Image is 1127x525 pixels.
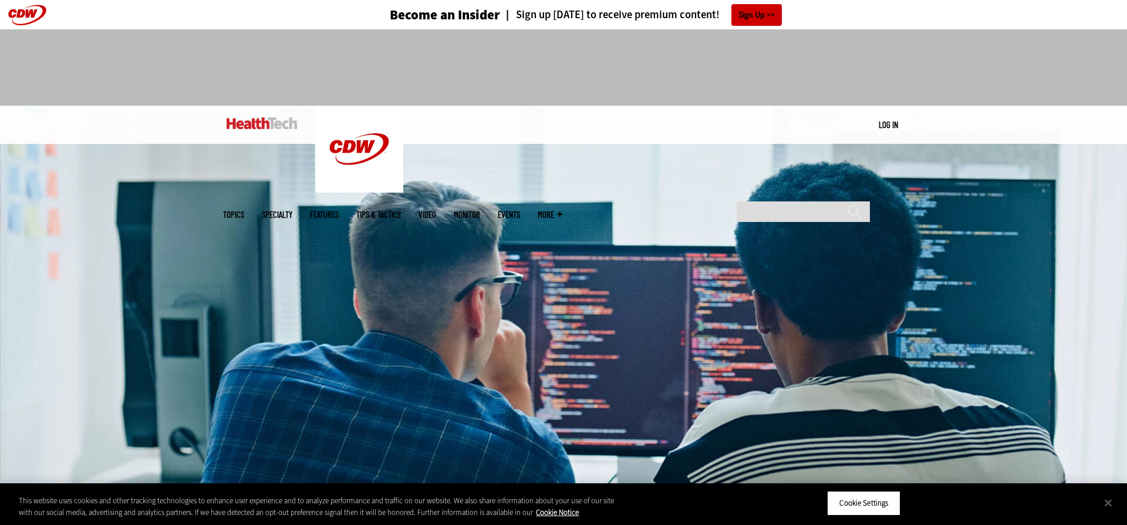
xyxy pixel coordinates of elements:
a: More information about your privacy [536,507,579,517]
a: Sign up [DATE] to receive premium content! [500,9,720,21]
a: Sign Up [731,4,782,26]
div: User menu [879,119,898,131]
a: Log in [879,119,898,130]
a: Events [498,210,520,219]
a: MonITor [454,210,480,219]
button: Close [1095,490,1121,516]
div: This website uses cookies and other tracking technologies to enhance user experience and to analy... [19,495,620,518]
a: Video [419,210,436,219]
span: Specialty [262,210,292,219]
a: CDW [315,183,403,196]
span: More [538,210,562,219]
h3: Become an Insider [390,8,500,22]
button: Cookie Settings [827,491,900,516]
span: Topics [223,210,244,219]
a: Become an Insider [346,8,500,22]
a: Features [310,210,339,219]
img: Home [315,106,403,193]
iframe: advertisement [350,41,777,94]
a: Tips & Tactics [356,210,401,219]
img: Home [227,117,298,129]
